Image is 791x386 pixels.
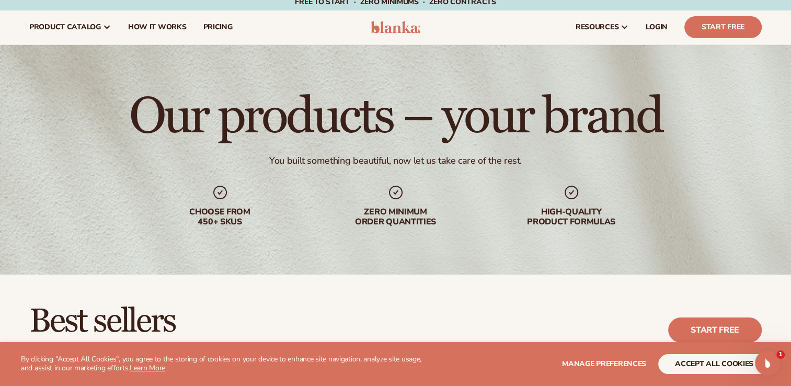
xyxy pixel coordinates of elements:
a: product catalog [21,10,120,44]
p: By clicking "Accept All Cookies", you agree to the storing of cookies on your device to enhance s... [21,355,429,373]
a: pricing [194,10,240,44]
span: How It Works [128,23,187,31]
button: accept all cookies [658,354,770,374]
span: resources [576,23,618,31]
h1: Our products – your brand [129,92,662,142]
iframe: Intercom live chat [755,350,780,376]
span: LOGIN [646,23,668,31]
div: High-quality product formulas [505,207,638,227]
div: Zero minimum order quantities [329,207,463,227]
a: How It Works [120,10,195,44]
a: Start Free [684,16,762,38]
h2: Best sellers [29,304,308,339]
button: Manage preferences [562,354,646,374]
div: Choose from 450+ Skus [153,207,287,227]
span: 1 [776,350,785,359]
a: Learn More [130,363,165,373]
div: You built something beautiful, now let us take care of the rest. [269,155,522,167]
span: product catalog [29,23,101,31]
a: resources [567,10,637,44]
img: logo [371,21,420,33]
a: Start free [668,317,762,343]
a: LOGIN [637,10,676,44]
span: Manage preferences [562,359,646,369]
span: pricing [203,23,232,31]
